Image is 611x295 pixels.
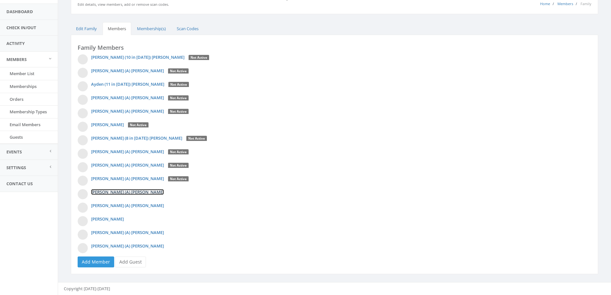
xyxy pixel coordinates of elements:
[91,203,164,208] a: [PERSON_NAME] (A) [PERSON_NAME]
[78,149,88,159] img: Photo
[186,136,207,142] div: Not Active
[168,68,189,74] div: Not Active
[78,203,88,213] img: Photo
[91,162,164,168] a: [PERSON_NAME] (A) [PERSON_NAME]
[132,22,171,35] a: Membership(s)
[71,22,102,35] a: Edit Family
[168,82,189,88] div: Not Active
[168,176,189,182] div: Not Active
[78,243,88,253] img: Photo
[168,149,189,155] div: Not Active
[78,45,591,51] h4: Family Members
[91,243,164,249] a: [PERSON_NAME] (A) [PERSON_NAME]
[78,230,88,240] img: Photo
[91,54,184,60] a: [PERSON_NAME] (10 in [DATE]) [PERSON_NAME]
[168,109,189,115] div: Not Active
[78,216,88,226] img: Photo
[91,230,164,235] a: [PERSON_NAME] (A) [PERSON_NAME]
[58,282,611,295] footer: Copyright [DATE]-[DATE]
[91,189,164,195] a: [PERSON_NAME] (A) [PERSON_NAME]
[91,216,124,222] a: [PERSON_NAME]
[78,2,169,7] small: Edit details, view members, add or remove scan codes.
[91,108,164,114] a: [PERSON_NAME] (A) [PERSON_NAME]
[78,122,88,132] img: Photo
[91,122,124,127] a: [PERSON_NAME]
[103,22,131,35] a: Members
[6,56,27,62] span: Members
[128,122,149,128] div: Not Active
[10,122,40,127] span: Email Members
[6,149,22,155] span: Events
[91,95,164,100] a: [PERSON_NAME] (A) [PERSON_NAME]
[6,181,33,187] span: Contact Us
[78,68,88,78] img: Photo
[6,165,26,170] span: Settings
[78,135,88,145] img: Photo
[91,81,164,87] a: Ayden (11 in [DATE]) [PERSON_NAME]
[91,135,182,141] a: [PERSON_NAME] (8 in [DATE]) [PERSON_NAME]
[78,162,88,172] img: Photo
[78,95,88,105] img: Photo
[78,108,88,118] img: Photo
[78,256,114,267] a: Add Member
[91,68,164,74] a: [PERSON_NAME] (A) [PERSON_NAME]
[581,1,591,6] span: Family
[91,149,164,154] a: [PERSON_NAME] (A) [PERSON_NAME]
[172,22,204,35] a: Scan Codes
[115,256,146,267] a: Add Guest
[78,189,88,199] img: Photo
[91,176,164,181] a: [PERSON_NAME] (A) [PERSON_NAME]
[78,176,88,186] img: Photo
[168,163,189,169] div: Not Active
[540,1,550,6] a: Home
[557,1,573,6] a: Members
[189,55,209,61] div: Not Active
[78,54,88,65] img: Photo
[78,81,88,91] img: Photo
[168,95,189,101] div: Not Active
